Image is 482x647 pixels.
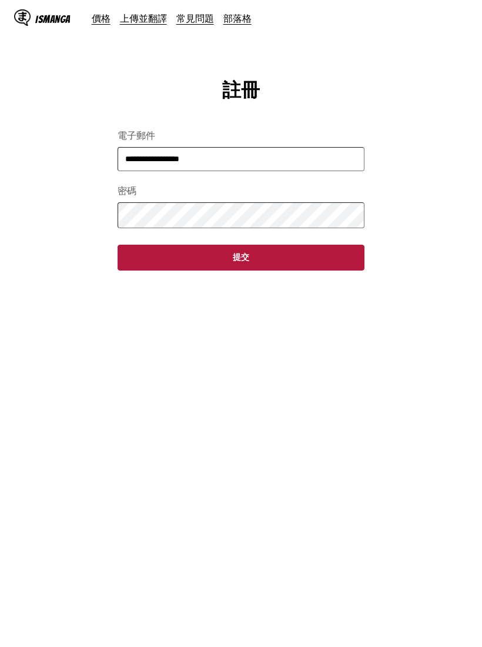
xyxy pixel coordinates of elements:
[14,9,92,28] a: IsManga LogoIsManga
[14,9,31,26] img: IsManga Logo
[120,12,167,24] a: 上傳並翻譯
[35,14,71,25] div: IsManga
[176,12,214,24] a: 常見問題
[118,185,364,198] label: 密碼
[118,130,364,142] label: 電子郵件
[118,245,364,271] button: 提交
[222,78,260,104] h1: 註冊
[223,12,252,24] a: 部落格
[92,12,111,24] a: 價格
